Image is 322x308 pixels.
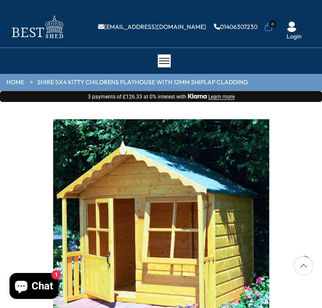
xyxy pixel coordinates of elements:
[6,13,67,41] img: logo
[98,24,206,30] a: [EMAIL_ADDRESS][DOMAIN_NAME]
[287,33,302,39] a: Login
[37,78,248,87] a: Shire 5x4 Kitty Childrens Playhouse with 12mm Shiplap cladding
[287,22,297,32] img: User Icon
[7,273,61,301] inbox-online-store-chat: Shopify online store chat
[214,24,258,30] a: 01406307230
[6,78,24,87] a: HOME
[264,23,273,32] a: 0
[269,20,276,28] span: 0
